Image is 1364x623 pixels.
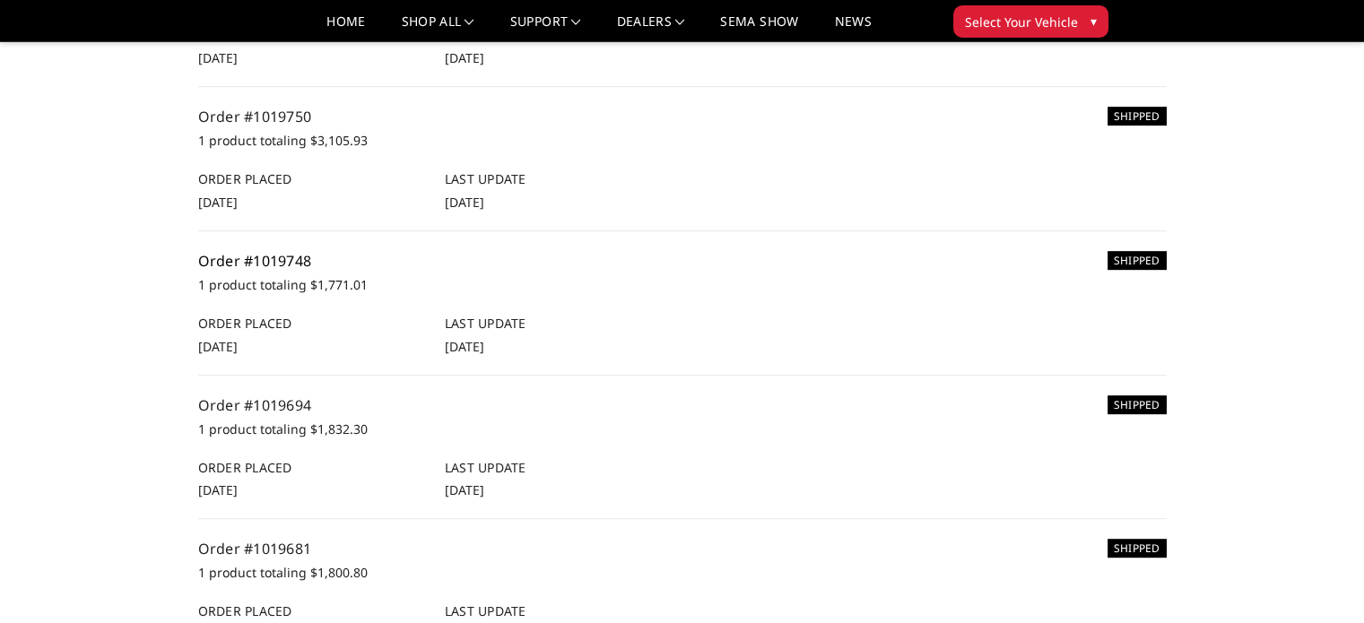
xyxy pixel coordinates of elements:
h6: Last Update [445,601,673,620]
span: [DATE] [445,481,484,498]
span: [DATE] [445,338,484,355]
span: [DATE] [445,49,484,66]
span: Select Your Vehicle [965,13,1078,31]
p: 1 product totaling $3,105.93 [198,130,1167,151]
span: [DATE] [198,49,238,66]
span: [DATE] [198,194,238,211]
span: [DATE] [445,194,484,211]
a: News [834,15,871,41]
p: 1 product totaling $1,832.30 [198,419,1167,440]
a: shop all [402,15,474,41]
span: [DATE] [198,481,238,498]
a: Order #1019750 [198,107,312,126]
a: Support [510,15,581,41]
h6: SHIPPED [1108,251,1167,270]
h6: Order Placed [198,458,426,477]
h6: Last Update [445,169,673,188]
span: ▾ [1090,12,1097,30]
a: Order #1019748 [198,251,312,271]
h6: Last Update [445,314,673,333]
a: Order #1019694 [198,395,312,415]
h6: Order Placed [198,314,426,333]
button: Select Your Vehicle [953,5,1108,38]
h6: SHIPPED [1108,539,1167,558]
p: 1 product totaling $1,771.01 [198,274,1167,296]
a: Home [326,15,365,41]
h6: Order Placed [198,601,426,620]
h6: SHIPPED [1108,395,1167,414]
a: SEMA Show [720,15,798,41]
a: Dealers [617,15,685,41]
h6: Order Placed [198,169,426,188]
h6: SHIPPED [1108,107,1167,125]
a: Order #1019681 [198,539,312,558]
h6: Last Update [445,458,673,477]
p: 1 product totaling $1,800.80 [198,562,1167,584]
span: [DATE] [198,338,238,355]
